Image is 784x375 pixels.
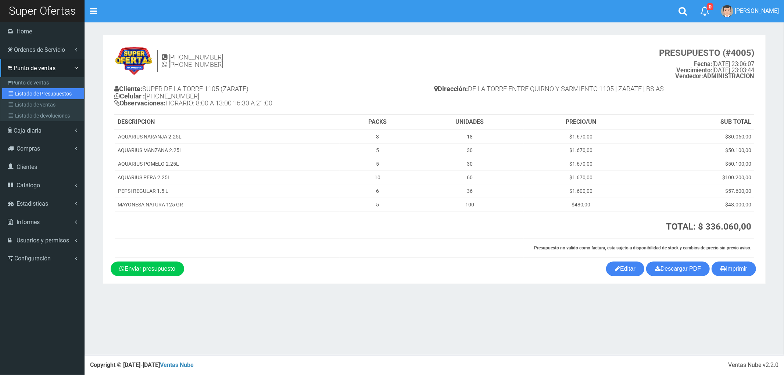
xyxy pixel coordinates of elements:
[2,77,84,88] a: Punto de ventas
[416,184,524,198] td: 36
[524,198,638,212] td: $480,00
[416,144,524,157] td: 30
[675,73,703,80] strong: Vendedor:
[524,171,638,184] td: $1.670,00
[14,255,51,262] span: Configuración
[638,157,754,171] td: $50.100,00
[90,361,194,368] strong: Copyright © [DATE]-[DATE]
[17,145,40,152] span: Compras
[115,157,340,171] td: AQUARIUS POMELO 2.25L
[524,184,638,198] td: $1.600,00
[675,73,754,80] b: ADMINISTRACION
[606,262,644,276] a: Editar
[638,184,754,198] td: $57.600,00
[534,245,751,250] strong: Presupuesto no valido como factura, esta sujeto a disponibilidad de stock y cambios de precio sin...
[666,221,751,232] strong: TOTAL: $ 336.060,00
[676,67,712,74] strong: Vencimiento:
[9,4,76,17] span: Super Ofertas
[694,61,712,68] strong: Fecha:
[160,361,194,368] a: Ventas Nube
[340,144,416,157] td: 5
[434,83,755,96] h4: DE LA TORRE ENTRE QUIRNO Y SARMIENTO 1105 | ZARATE | BS AS
[721,5,733,17] img: User Image
[340,115,416,130] th: PACKS
[416,157,524,171] td: 30
[638,198,754,212] td: $48.000,00
[659,48,754,80] small: [DATE] 23:06:07 [DATE] 23:03:44
[114,92,145,100] b: Celular :
[114,83,434,111] h4: SUPER DE LA TORRE 1105 (ZARATE) [PHONE_NUMBER] HORARIO: 8:00 A 13:00 16:30 A 21:00
[114,46,153,76] img: 9k=
[2,99,84,110] a: Listado de ventas
[115,184,340,198] td: PEPSI REGULAR 1.5 L
[2,110,84,121] a: Listado de devoluciones
[14,46,65,53] span: Ordenes de Servicio
[712,262,756,276] button: Imprimir
[114,99,165,107] b: Observaciones:
[17,200,48,207] span: Estadisticas
[728,361,778,369] div: Ventas Nube v2.2.0
[524,157,638,171] td: $1.670,00
[340,171,416,184] td: 10
[524,130,638,144] td: $1.670,00
[340,157,416,171] td: 5
[115,171,340,184] td: AQUARIUS PERA 2.25L
[638,115,754,130] th: SUB TOTAL
[416,130,524,144] td: 18
[434,85,468,93] b: Dirección:
[735,7,779,14] span: [PERSON_NAME]
[524,115,638,130] th: PRECIO/UN
[416,198,524,212] td: 100
[340,130,416,144] td: 3
[659,48,754,58] strong: PRESUPUESTO (#4005)
[638,130,754,144] td: $30.060,00
[115,144,340,157] td: AQUARIUS MANZANA 2.25L
[17,163,37,170] span: Clientes
[125,266,175,272] span: Enviar presupuesto
[115,198,340,212] td: MAYONESA NATURA 125 GR
[2,88,84,99] a: Listado de Presupuestos
[416,115,524,130] th: UNIDADES
[162,54,223,68] h4: [PHONE_NUMBER] [PHONE_NUMBER]
[638,144,754,157] td: $50.100,00
[14,65,56,72] span: Punto de ventas
[340,198,416,212] td: 5
[416,171,524,184] td: 60
[17,219,40,226] span: Informes
[646,262,710,276] a: Descargar PDF
[524,144,638,157] td: $1.670,00
[17,28,32,35] span: Home
[111,262,184,276] a: Enviar presupuesto
[14,127,42,134] span: Caja diaria
[638,171,754,184] td: $100.200,00
[114,85,142,93] b: Cliente:
[115,115,340,130] th: DESCRIPCION
[340,184,416,198] td: 6
[17,182,40,189] span: Catálogo
[707,3,713,10] span: 0
[115,130,340,144] td: AQUARIUS NARANJA 2.25L
[17,237,69,244] span: Usuarios y permisos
